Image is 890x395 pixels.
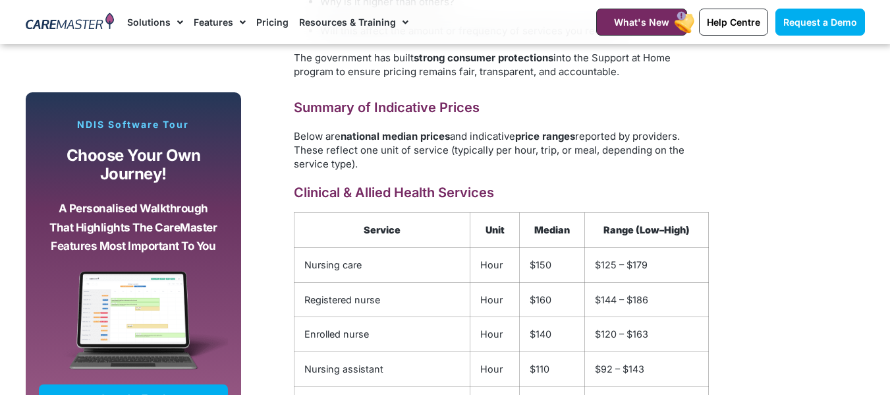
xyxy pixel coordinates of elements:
[707,16,760,28] span: Help Centre
[470,248,520,283] td: Hour
[470,351,520,386] td: Hour
[414,51,553,64] strong: strong consumer protections
[520,351,585,386] td: $110
[520,317,585,352] td: $140
[341,130,450,142] strong: national median prices
[486,224,505,235] strong: Unit
[294,282,470,317] td: Registered nurse
[534,224,570,235] strong: Median
[783,16,857,28] span: Request a Demo
[294,51,709,78] p: The government has built into the Support at Home program to ensure pricing remains fair, transpa...
[294,248,470,283] td: Nursing care
[614,16,669,28] span: What's New
[294,317,470,352] td: Enrolled nurse
[585,248,709,283] td: $125 – $179
[470,317,520,352] td: Hour
[596,9,687,36] a: What's New
[520,248,585,283] td: $150
[26,13,115,32] img: CareMaster Logo
[39,271,229,384] img: CareMaster Software Mockup on Screen
[603,224,690,235] strong: Range (Low–High)
[585,351,709,386] td: $92 – $143
[585,317,709,352] td: $120 – $163
[294,129,709,171] p: Below are and indicative reported by providers. These reflect one unit of service (typically per ...
[470,282,520,317] td: Hour
[39,119,229,131] p: NDIS Software Tour
[585,282,709,317] td: $144 – $186
[699,9,768,36] a: Help Centre
[294,184,709,202] h3: Clinical & Allied Health Services
[294,351,470,386] td: Nursing assistant
[294,99,709,116] h2: Summary of Indicative Prices
[49,199,219,256] p: A personalised walkthrough that highlights the CareMaster features most important to you
[775,9,865,36] a: Request a Demo
[520,282,585,317] td: $160
[515,130,575,142] strong: price ranges
[364,224,401,235] strong: Service
[49,146,219,184] p: Choose your own journey!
